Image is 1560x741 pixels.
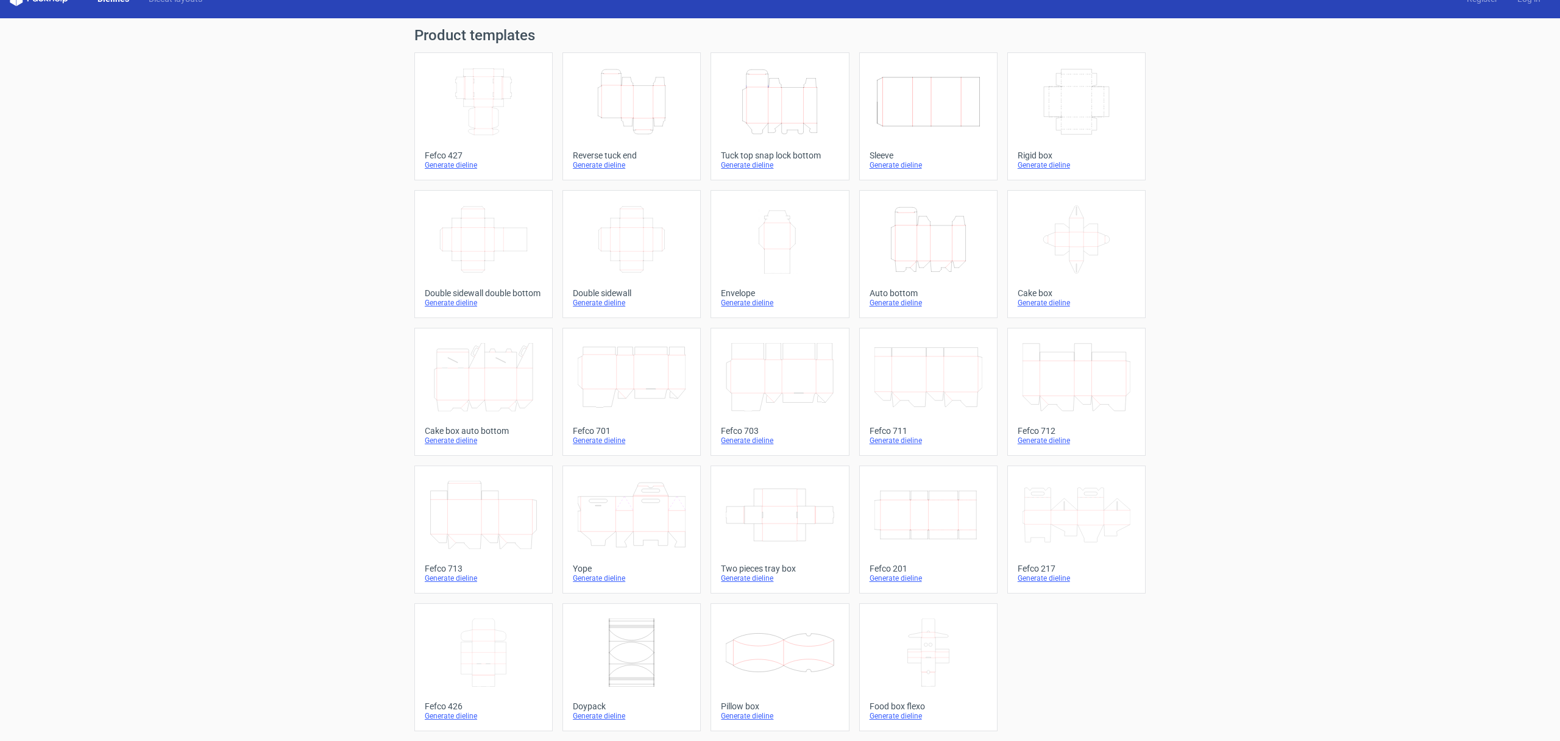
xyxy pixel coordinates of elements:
div: Generate dieline [721,573,838,583]
a: Fefco 217Generate dieline [1007,466,1146,594]
div: Fefco 701 [573,426,690,436]
a: EnvelopeGenerate dieline [711,190,849,318]
div: Generate dieline [573,160,690,170]
div: Tuck top snap lock bottom [721,151,838,160]
div: Generate dieline [425,573,542,583]
a: Fefco 426Generate dieline [414,603,553,731]
div: Generate dieline [721,298,838,308]
div: Reverse tuck end [573,151,690,160]
div: Generate dieline [573,436,690,445]
div: Fefco 713 [425,564,542,573]
div: Generate dieline [1018,298,1135,308]
div: Double sidewall double bottom [425,288,542,298]
div: Fefco 201 [870,564,987,573]
a: DoypackGenerate dieline [562,603,701,731]
div: Generate dieline [721,436,838,445]
a: Fefco 701Generate dieline [562,328,701,456]
a: Fefco 711Generate dieline [859,328,998,456]
a: Fefco 201Generate dieline [859,466,998,594]
div: Cake box auto bottom [425,426,542,436]
h1: Product templates [414,28,1146,43]
a: Fefco 713Generate dieline [414,466,553,594]
div: Sleeve [870,151,987,160]
div: Doypack [573,701,690,711]
a: YopeGenerate dieline [562,466,701,594]
div: Generate dieline [573,298,690,308]
div: Fefco 426 [425,701,542,711]
a: Fefco 703Generate dieline [711,328,849,456]
div: Generate dieline [870,298,987,308]
div: Rigid box [1018,151,1135,160]
div: Fefco 703 [721,426,838,436]
a: Food box flexoGenerate dieline [859,603,998,731]
div: Fefco 711 [870,426,987,436]
div: Generate dieline [870,711,987,721]
div: Generate dieline [425,298,542,308]
div: Generate dieline [721,160,838,170]
a: SleeveGenerate dieline [859,52,998,180]
a: Double sidewall double bottomGenerate dieline [414,190,553,318]
a: Cake boxGenerate dieline [1007,190,1146,318]
div: Two pieces tray box [721,564,838,573]
a: Rigid boxGenerate dieline [1007,52,1146,180]
div: Cake box [1018,288,1135,298]
a: Cake box auto bottomGenerate dieline [414,328,553,456]
a: Fefco 427Generate dieline [414,52,553,180]
a: Tuck top snap lock bottomGenerate dieline [711,52,849,180]
div: Pillow box [721,701,838,711]
a: Double sidewallGenerate dieline [562,190,701,318]
div: Generate dieline [721,711,838,721]
div: Generate dieline [425,711,542,721]
div: Fefco 427 [425,151,542,160]
a: Reverse tuck endGenerate dieline [562,52,701,180]
div: Generate dieline [1018,160,1135,170]
div: Generate dieline [870,436,987,445]
a: Auto bottomGenerate dieline [859,190,998,318]
div: Fefco 712 [1018,426,1135,436]
div: Envelope [721,288,838,298]
div: Generate dieline [870,573,987,583]
div: Generate dieline [425,160,542,170]
div: Generate dieline [573,711,690,721]
div: Auto bottom [870,288,987,298]
a: Pillow boxGenerate dieline [711,603,849,731]
div: Generate dieline [425,436,542,445]
a: Two pieces tray boxGenerate dieline [711,466,849,594]
div: Yope [573,564,690,573]
div: Food box flexo [870,701,987,711]
div: Generate dieline [1018,573,1135,583]
div: Fefco 217 [1018,564,1135,573]
div: Generate dieline [1018,436,1135,445]
div: Double sidewall [573,288,690,298]
div: Generate dieline [870,160,987,170]
div: Generate dieline [573,573,690,583]
a: Fefco 712Generate dieline [1007,328,1146,456]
